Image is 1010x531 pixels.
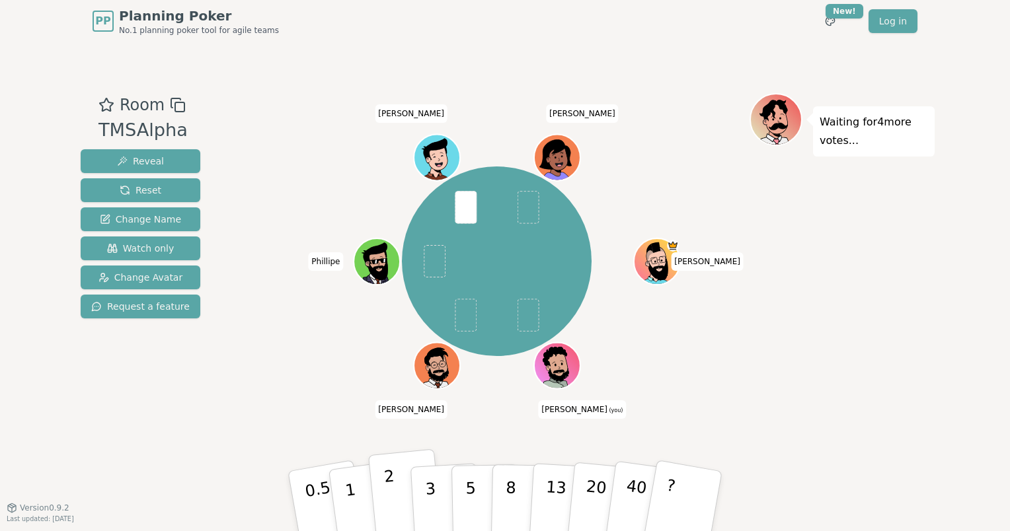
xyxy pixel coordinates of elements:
[818,9,842,33] button: New!
[100,213,181,226] span: Change Name
[535,343,579,387] button: Click to change your avatar
[546,104,619,123] span: Click to change your name
[119,25,279,36] span: No.1 planning poker tool for agile teams
[95,13,110,29] span: PP
[20,503,69,513] span: Version 0.9.2
[671,252,744,271] span: Click to change your name
[120,184,161,197] span: Reset
[117,155,164,168] span: Reveal
[7,515,74,522] span: Last updated: [DATE]
[869,9,917,33] a: Log in
[93,7,279,36] a: PPPlanning PokerNo.1 planning poker tool for agile teams
[98,271,183,284] span: Change Avatar
[667,240,679,252] span: Toce is the host
[375,400,447,419] span: Click to change your name
[81,295,200,318] button: Request a feature
[98,93,114,117] button: Add as favourite
[81,149,200,173] button: Reveal
[538,400,626,419] span: Click to change your name
[120,93,165,117] span: Room
[107,242,175,255] span: Watch only
[375,104,447,123] span: Click to change your name
[81,236,200,260] button: Watch only
[826,4,863,18] div: New!
[7,503,69,513] button: Version0.9.2
[607,407,623,413] span: (you)
[91,300,190,313] span: Request a feature
[81,178,200,202] button: Reset
[820,113,928,150] p: Waiting for 4 more votes...
[119,7,279,25] span: Planning Poker
[308,252,343,271] span: Click to change your name
[81,265,200,289] button: Change Avatar
[98,117,188,144] div: TMSAlpha
[81,207,200,231] button: Change Name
